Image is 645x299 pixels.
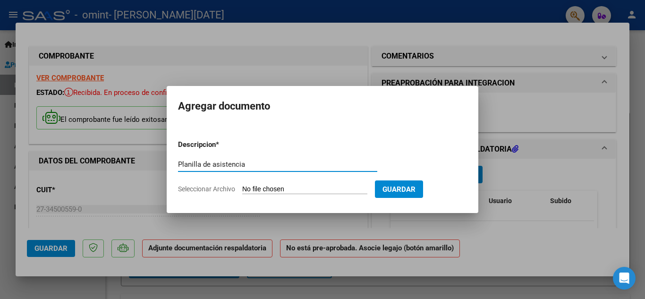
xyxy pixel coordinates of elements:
p: Descripcion [178,139,265,150]
span: Seleccionar Archivo [178,185,235,193]
div: Open Intercom Messenger [613,267,636,290]
h2: Agregar documento [178,97,467,115]
span: Guardar [382,185,416,194]
button: Guardar [375,180,423,198]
